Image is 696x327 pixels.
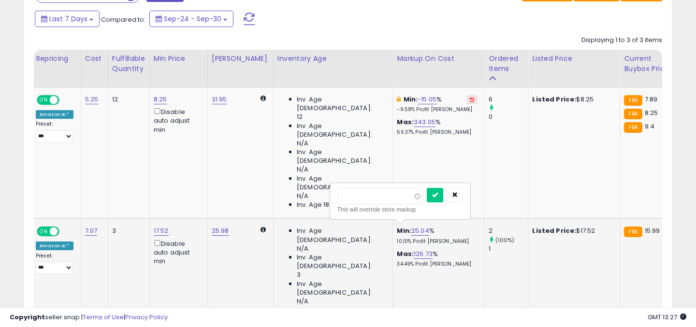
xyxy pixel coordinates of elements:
[10,313,168,322] div: seller snap | |
[36,242,73,250] div: Amazon AI *
[624,109,642,119] small: FBA
[297,270,301,279] span: 3
[337,205,463,214] div: This will override store markup
[154,226,169,236] a: 17.52
[38,227,50,236] span: ON
[112,54,145,74] div: Fulfillable Quantity
[397,117,414,127] b: Max:
[414,249,433,259] a: 126.73
[645,122,654,131] span: 9.4
[581,36,662,45] div: Displaying 1 to 3 of 3 items
[645,108,658,117] span: 8.25
[397,95,477,113] div: %
[397,249,414,258] b: Max:
[297,122,385,139] span: Inv. Age [DEMOGRAPHIC_DATA]:
[164,14,221,24] span: Sep-24 - Sep-30
[112,227,142,235] div: 3
[297,297,308,306] span: N/A
[418,95,436,104] a: -15.05
[212,95,227,104] a: 31.95
[35,11,100,27] button: Last 7 Days
[297,148,385,165] span: Inv. Age [DEMOGRAPHIC_DATA]:
[393,50,485,88] th: The percentage added to the cost of goods (COGS) that forms the calculator for Min & Max prices.
[297,306,385,323] span: Inv. Age [DEMOGRAPHIC_DATA]-180:
[101,15,145,24] span: Compared to:
[154,95,167,104] a: 8.25
[404,95,418,104] b: Min:
[397,118,477,136] div: %
[212,226,229,236] a: 25.98
[397,238,477,245] p: 10.10% Profit [PERSON_NAME]
[154,54,203,64] div: Min Price
[489,227,528,235] div: 2
[58,96,73,104] span: OFF
[297,200,348,209] span: Inv. Age 181 Plus:
[414,117,435,127] a: 343.05
[489,54,524,74] div: Ordered Items
[297,174,385,192] span: Inv. Age [DEMOGRAPHIC_DATA]-180:
[645,226,660,235] span: 15.99
[624,54,674,74] div: Current Buybox Price
[49,14,87,24] span: Last 7 Days
[297,139,308,148] span: N/A
[85,95,99,104] a: 5.25
[297,113,303,121] span: 12
[648,313,686,322] span: 2025-10-8 13:27 GMT
[154,238,200,266] div: Disable auto adjust min
[125,313,168,322] a: Privacy Policy
[397,54,480,64] div: Markup on Cost
[154,106,200,134] div: Disable auto adjust min
[149,11,233,27] button: Sep-24 - Sep-30
[297,280,385,297] span: Inv. Age [DEMOGRAPHIC_DATA]:
[397,250,477,268] div: %
[397,129,477,136] p: 56.37% Profit [PERSON_NAME]
[397,227,477,244] div: %
[58,227,73,236] span: OFF
[85,54,104,64] div: Cost
[532,227,612,235] div: $17.52
[36,54,77,64] div: Repricing
[36,253,73,274] div: Preset:
[489,244,528,253] div: 1
[297,192,308,200] span: N/A
[85,226,98,236] a: 7.07
[277,54,389,64] div: Inventory Age
[624,122,642,133] small: FBA
[10,313,45,322] strong: Copyright
[624,227,642,237] small: FBA
[489,95,528,104] div: 6
[532,95,612,104] div: $8.25
[397,106,477,113] p: -9.58% Profit [PERSON_NAME]
[532,226,576,235] b: Listed Price:
[83,313,124,322] a: Terms of Use
[624,95,642,106] small: FBA
[297,244,308,253] span: N/A
[411,226,429,236] a: 25.04
[532,54,616,64] div: Listed Price
[297,165,308,174] span: N/A
[397,226,411,235] b: Min:
[495,236,515,244] small: (100%)
[212,54,269,64] div: [PERSON_NAME]
[36,121,73,142] div: Preset:
[297,253,385,270] span: Inv. Age [DEMOGRAPHIC_DATA]:
[532,95,576,104] b: Listed Price:
[397,261,477,268] p: 34.49% Profit [PERSON_NAME]
[645,95,658,104] span: 7.89
[489,113,528,121] div: 0
[297,227,385,244] span: Inv. Age [DEMOGRAPHIC_DATA]:
[38,96,50,104] span: ON
[297,95,385,113] span: Inv. Age [DEMOGRAPHIC_DATA]:
[112,95,142,104] div: 12
[36,110,73,119] div: Amazon AI *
